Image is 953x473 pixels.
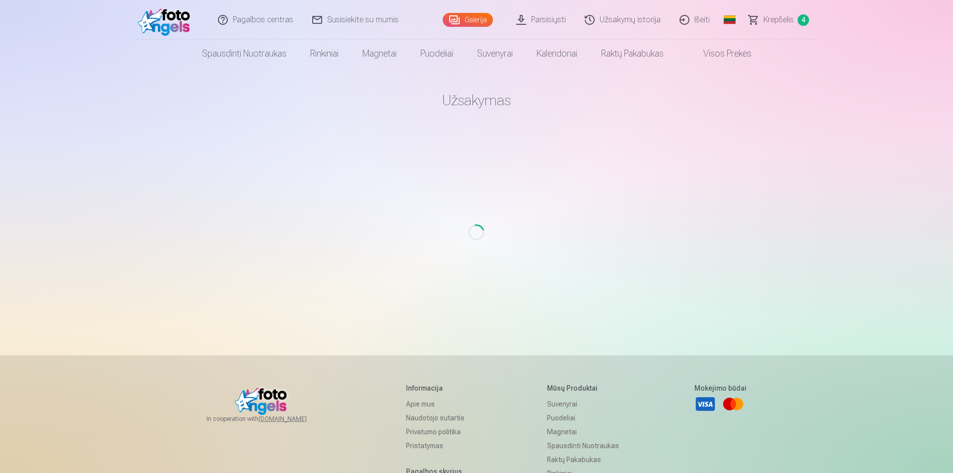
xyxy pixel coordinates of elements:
h5: Mokėjimo būdai [694,383,747,393]
a: Galerija [443,13,493,27]
a: Rinkiniai [298,40,350,68]
a: Raktų pakabukas [547,453,619,467]
a: Suvenyrai [465,40,525,68]
a: Puodeliai [408,40,465,68]
a: Naudotojo sutartis [406,411,472,425]
a: Puodeliai [547,411,619,425]
a: Visa [694,393,716,415]
a: Privatumo politika [406,425,472,439]
h5: Mūsų produktai [547,383,619,393]
a: Suvenyrai [547,397,619,411]
a: Visos prekės [676,40,763,68]
a: Spausdinti nuotraukas [190,40,298,68]
a: Pristatymas [406,439,472,453]
a: [DOMAIN_NAME] [259,415,331,423]
h5: Informacija [406,383,472,393]
a: Spausdinti nuotraukas [547,439,619,453]
span: In cooperation with [206,415,331,423]
a: Kalendoriai [525,40,589,68]
span: Krepšelis [763,14,794,26]
a: Apie mus [406,397,472,411]
img: /fa5 [138,4,195,36]
span: 4 [798,14,809,26]
a: Mastercard [722,393,744,415]
a: Magnetai [547,425,619,439]
h1: Užsakymas [187,91,766,109]
a: Raktų pakabukas [589,40,676,68]
a: Magnetai [350,40,408,68]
